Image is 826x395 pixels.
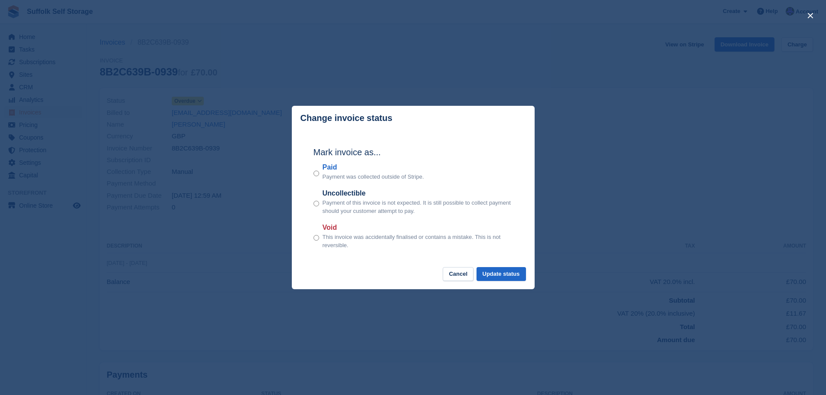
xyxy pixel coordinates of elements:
[803,9,817,23] button: close
[313,146,513,159] h2: Mark invoice as...
[323,233,513,250] p: This invoice was accidentally finalised or contains a mistake. This is not reversible.
[323,199,513,215] p: Payment of this invoice is not expected. It is still possible to collect payment should your cust...
[300,113,392,123] p: Change invoice status
[323,162,424,173] label: Paid
[443,267,473,281] button: Cancel
[323,173,424,181] p: Payment was collected outside of Stripe.
[323,222,513,233] label: Void
[323,188,513,199] label: Uncollectible
[477,267,526,281] button: Update status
